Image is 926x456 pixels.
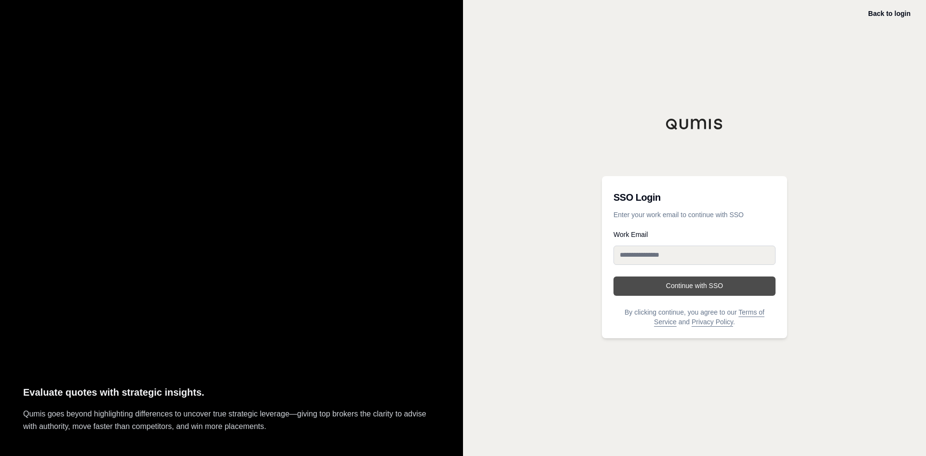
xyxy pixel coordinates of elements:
[613,210,776,220] p: Enter your work email to continue with SSO
[613,188,776,207] h3: SSO Login
[692,318,733,326] a: Privacy Policy
[868,10,911,17] a: Back to login
[23,408,440,433] p: Qumis goes beyond highlighting differences to uncover true strategic leverage—giving top brokers ...
[666,118,723,130] img: Qumis
[654,308,764,326] a: Terms of Service
[23,385,440,401] p: Evaluate quotes with strategic insights.
[613,231,776,238] label: Work Email
[613,276,776,296] button: Continue with SSO
[613,307,776,327] p: By clicking continue, you agree to our and .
